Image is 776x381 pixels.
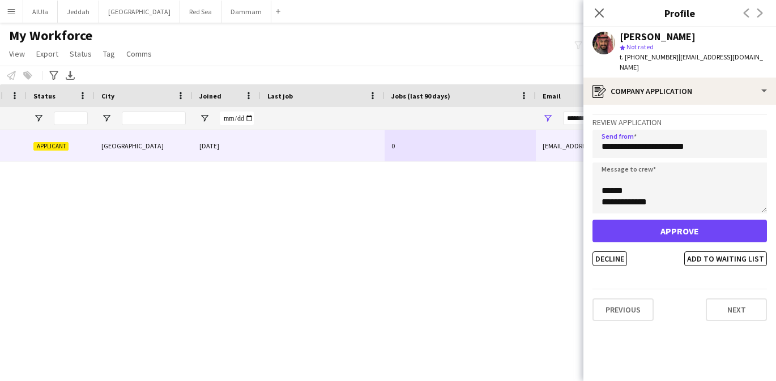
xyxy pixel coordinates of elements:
[101,92,114,100] span: City
[95,130,193,161] div: [GEOGRAPHIC_DATA]
[63,69,77,82] app-action-btn: Export XLSX
[47,69,61,82] app-action-btn: Advanced filters
[620,53,763,71] span: | [EMAIL_ADDRESS][DOMAIN_NAME]
[592,298,654,321] button: Previous
[180,1,221,23] button: Red Sea
[583,6,776,20] h3: Profile
[101,113,112,123] button: Open Filter Menu
[193,130,261,161] div: [DATE]
[583,78,776,105] div: Company application
[9,49,25,59] span: View
[199,92,221,100] span: Joined
[267,92,293,100] span: Last job
[385,130,536,161] div: 0
[199,113,210,123] button: Open Filter Menu
[592,251,627,266] button: Decline
[9,27,92,44] span: My Workforce
[99,1,180,23] button: [GEOGRAPHIC_DATA]
[221,1,271,23] button: Dammam
[706,298,767,321] button: Next
[626,42,654,51] span: Not rated
[122,112,186,125] input: City Filter Input
[684,251,767,266] button: Add to waiting list
[620,32,696,42] div: [PERSON_NAME]
[122,46,156,61] a: Comms
[58,1,99,23] button: Jeddah
[23,1,58,23] button: AlUla
[563,112,643,125] input: Email Filter Input
[70,49,92,59] span: Status
[536,130,650,161] div: [EMAIL_ADDRESS][DOMAIN_NAME]
[33,142,69,151] span: Applicant
[592,117,767,127] h3: Review Application
[33,113,44,123] button: Open Filter Menu
[620,53,679,61] span: t. [PHONE_NUMBER]
[543,113,553,123] button: Open Filter Menu
[103,49,115,59] span: Tag
[36,49,58,59] span: Export
[33,92,56,100] span: Status
[220,112,254,125] input: Joined Filter Input
[391,92,450,100] span: Jobs (last 90 days)
[65,46,96,61] a: Status
[32,46,63,61] a: Export
[54,112,88,125] input: Status Filter Input
[126,49,152,59] span: Comms
[592,220,767,242] button: Approve
[5,46,29,61] a: View
[543,92,561,100] span: Email
[99,46,120,61] a: Tag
